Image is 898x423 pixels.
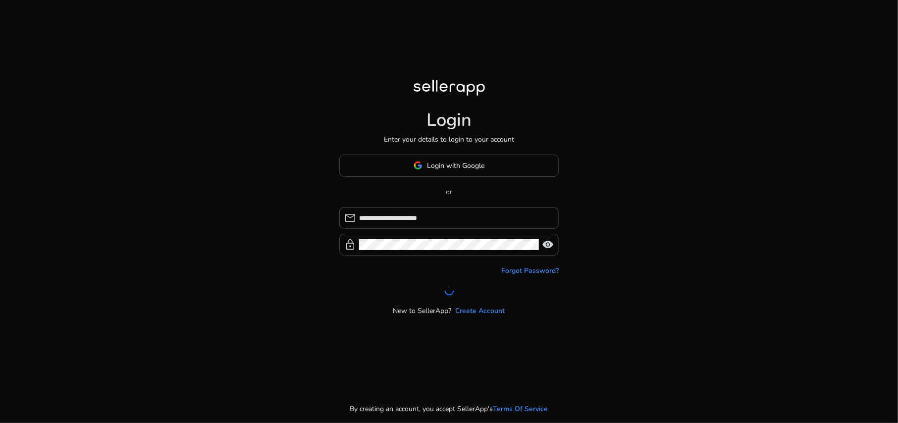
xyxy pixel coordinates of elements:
[414,161,423,170] img: google-logo.svg
[339,155,559,177] button: Login with Google
[344,212,356,224] span: mail
[493,404,548,414] a: Terms Of Service
[427,160,485,171] span: Login with Google
[426,109,472,131] h1: Login
[501,265,559,276] a: Forgot Password?
[456,306,505,316] a: Create Account
[344,239,356,251] span: lock
[384,134,514,145] p: Enter your details to login to your account
[339,187,559,197] p: or
[542,239,554,251] span: visibility
[393,306,452,316] p: New to SellerApp?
